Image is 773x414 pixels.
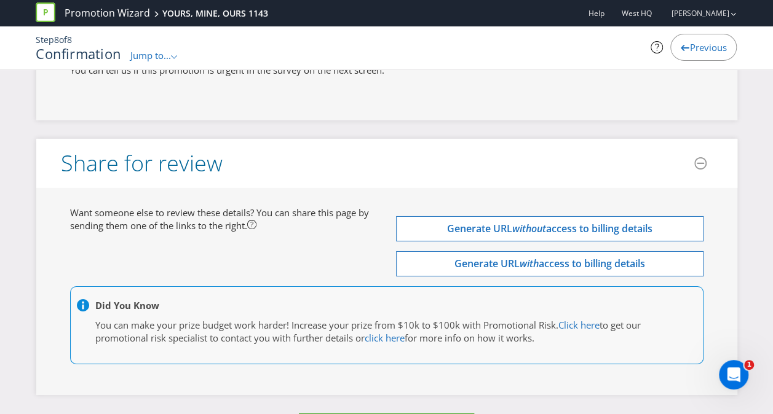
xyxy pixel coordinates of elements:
[36,34,54,45] span: Step
[520,257,539,270] em: with
[454,257,520,270] span: Generate URL
[54,34,59,45] span: 8
[588,8,604,18] a: Help
[396,216,704,241] button: Generate URLwithoutaccess to billing details
[512,222,546,235] em: without
[621,8,651,18] span: West HQ
[405,332,534,344] span: for more info on how it works.
[396,251,704,276] button: Generate URLwithaccess to billing details
[546,222,652,235] span: access to billing details
[447,222,512,235] span: Generate URL
[65,6,150,20] a: Promotion Wizard
[365,332,405,344] a: click here
[744,360,754,370] span: 1
[95,319,641,344] span: to get our promotional risk specialist to contact you with further details or
[59,34,67,45] span: of
[162,7,268,20] div: YOURS, MINE, OURS 1143
[67,34,72,45] span: 8
[659,8,729,18] a: [PERSON_NAME]
[70,206,369,232] span: Want someone else to review these details? You can share this page by sending them one of the lin...
[558,319,600,331] a: Click here
[36,46,121,61] h1: Confirmation
[95,319,558,331] span: You can make your prize budget work harder! Increase your prize from $10k to $100k with Promotion...
[539,257,645,270] span: access to billing details
[61,151,223,176] h3: Share for review
[689,41,726,53] span: Previous
[130,49,171,61] span: Jump to...
[719,360,748,389] iframe: Intercom live chat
